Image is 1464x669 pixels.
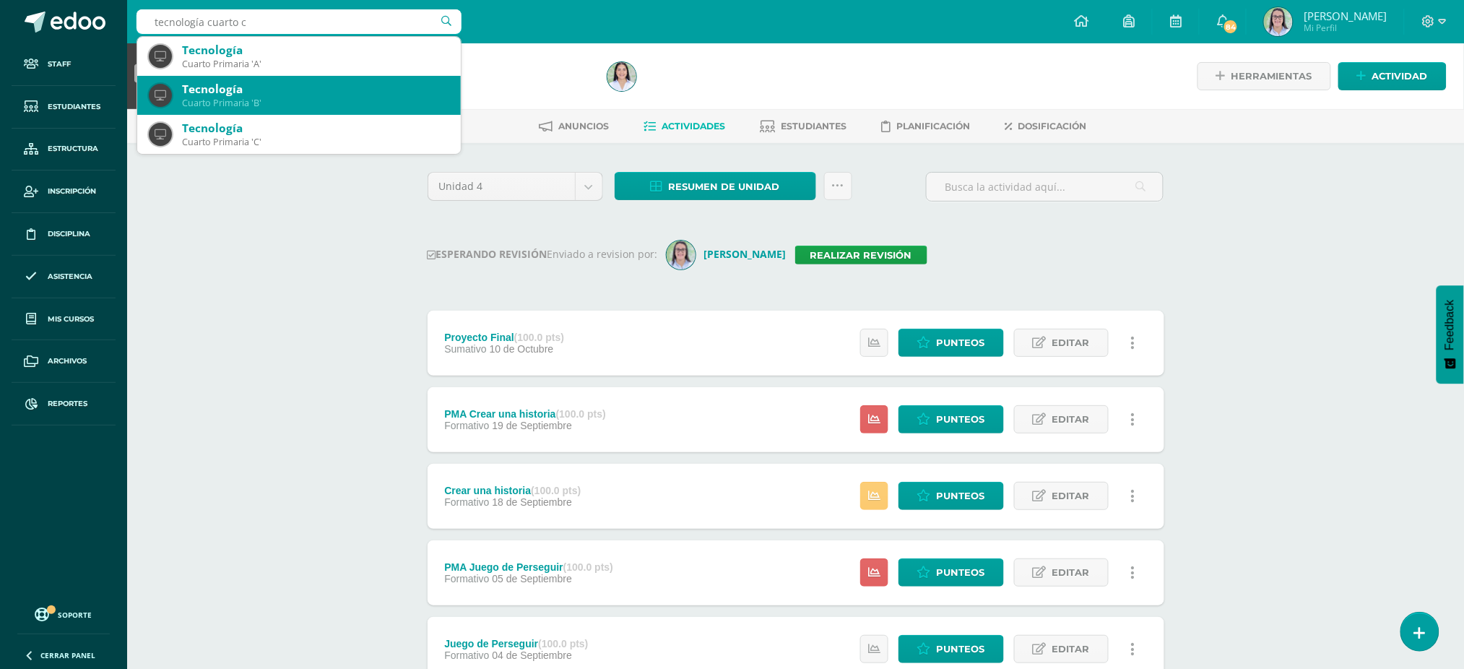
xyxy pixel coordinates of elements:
[667,247,795,261] a: [PERSON_NAME]
[182,136,449,148] div: Cuarto Primaria 'C'
[444,561,613,573] div: PMA Juego de Perseguir
[898,482,1004,510] a: Punteos
[493,573,573,584] span: 05 de Septiembre
[428,247,547,261] strong: ESPERANDO REVISIÓN
[514,332,564,343] strong: (100.0 pts)
[48,271,92,282] span: Asistencia
[444,638,588,649] div: Juego de Perseguir
[704,247,787,261] strong: [PERSON_NAME]
[48,398,87,410] span: Reportes
[1444,300,1457,350] span: Feedback
[531,485,581,496] strong: (100.0 pts)
[490,343,554,355] span: 10 de Octubre
[444,485,581,496] div: Crear una historia
[662,121,726,131] span: Actividades
[12,86,116,129] a: Estudiantes
[12,43,116,86] a: Staff
[1304,9,1387,23] span: [PERSON_NAME]
[781,121,847,131] span: Estudiantes
[12,383,116,426] a: Reportes
[897,121,971,131] span: Planificación
[182,43,449,58] div: Tecnología
[1052,329,1090,356] span: Editar
[1052,559,1090,586] span: Editar
[563,561,613,573] strong: (100.0 pts)
[1437,285,1464,384] button: Feedback - Mostrar encuesta
[1018,121,1087,131] span: Dosificación
[538,638,588,649] strong: (100.0 pts)
[937,406,985,433] span: Punteos
[1338,62,1447,90] a: Actividad
[182,58,449,70] div: Cuarto Primaria 'A'
[137,9,462,34] input: Busca un usuario...
[493,649,573,661] span: 04 de Septiembre
[667,241,696,269] img: 926752c3066100c5989e223f01bcaf9b.png
[48,59,71,70] span: Staff
[615,172,816,200] a: Resumen de unidad
[182,121,449,136] div: Tecnología
[444,420,489,431] span: Formativo
[1372,63,1428,90] span: Actividad
[1197,62,1331,90] a: Herramientas
[12,213,116,256] a: Disciplina
[12,256,116,298] a: Asistencia
[493,496,573,508] span: 18 de Septiembre
[644,115,726,138] a: Actividades
[428,173,602,200] a: Unidad 4
[607,62,636,91] img: 14536fa6949afcbee78f4ea450bb76df.png
[1052,406,1090,433] span: Editar
[48,314,94,325] span: Mis cursos
[1052,636,1090,662] span: Editar
[444,573,489,584] span: Formativo
[59,610,92,620] span: Soporte
[927,173,1163,201] input: Busca la actividad aquí...
[559,121,610,131] span: Anuncios
[882,115,971,138] a: Planificación
[1052,483,1090,509] span: Editar
[48,186,96,197] span: Inscripción
[898,405,1004,433] a: Punteos
[48,228,90,240] span: Disciplina
[669,173,780,200] span: Resumen de unidad
[1264,7,1293,36] img: 04502d3ebb6155621d07acff4f663ff2.png
[48,101,100,113] span: Estudiantes
[444,649,489,661] span: Formativo
[1304,22,1387,34] span: Mi Perfil
[48,143,98,155] span: Estructura
[937,483,985,509] span: Punteos
[444,408,606,420] div: PMA Crear una historia
[444,496,489,508] span: Formativo
[12,129,116,171] a: Estructura
[795,246,927,264] a: Realizar revisión
[182,82,449,97] div: Tecnología
[12,171,116,213] a: Inscripción
[1005,115,1087,138] a: Dosificación
[444,332,564,343] div: Proyecto Final
[48,355,87,367] span: Archivos
[444,343,486,355] span: Sumativo
[937,636,985,662] span: Punteos
[182,97,449,109] div: Cuarto Primaria 'B'
[898,558,1004,587] a: Punteos
[761,115,847,138] a: Estudiantes
[540,115,610,138] a: Anuncios
[1223,19,1239,35] span: 84
[898,329,1004,357] a: Punteos
[12,340,116,383] a: Archivos
[17,604,110,623] a: Soporte
[1231,63,1312,90] span: Herramientas
[439,173,564,200] span: Unidad 4
[12,298,116,341] a: Mis cursos
[937,329,985,356] span: Punteos
[547,247,658,261] span: Enviado a revision por:
[40,650,95,660] span: Cerrar panel
[493,420,573,431] span: 19 de Septiembre
[556,408,606,420] strong: (100.0 pts)
[937,559,985,586] span: Punteos
[898,635,1004,663] a: Punteos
